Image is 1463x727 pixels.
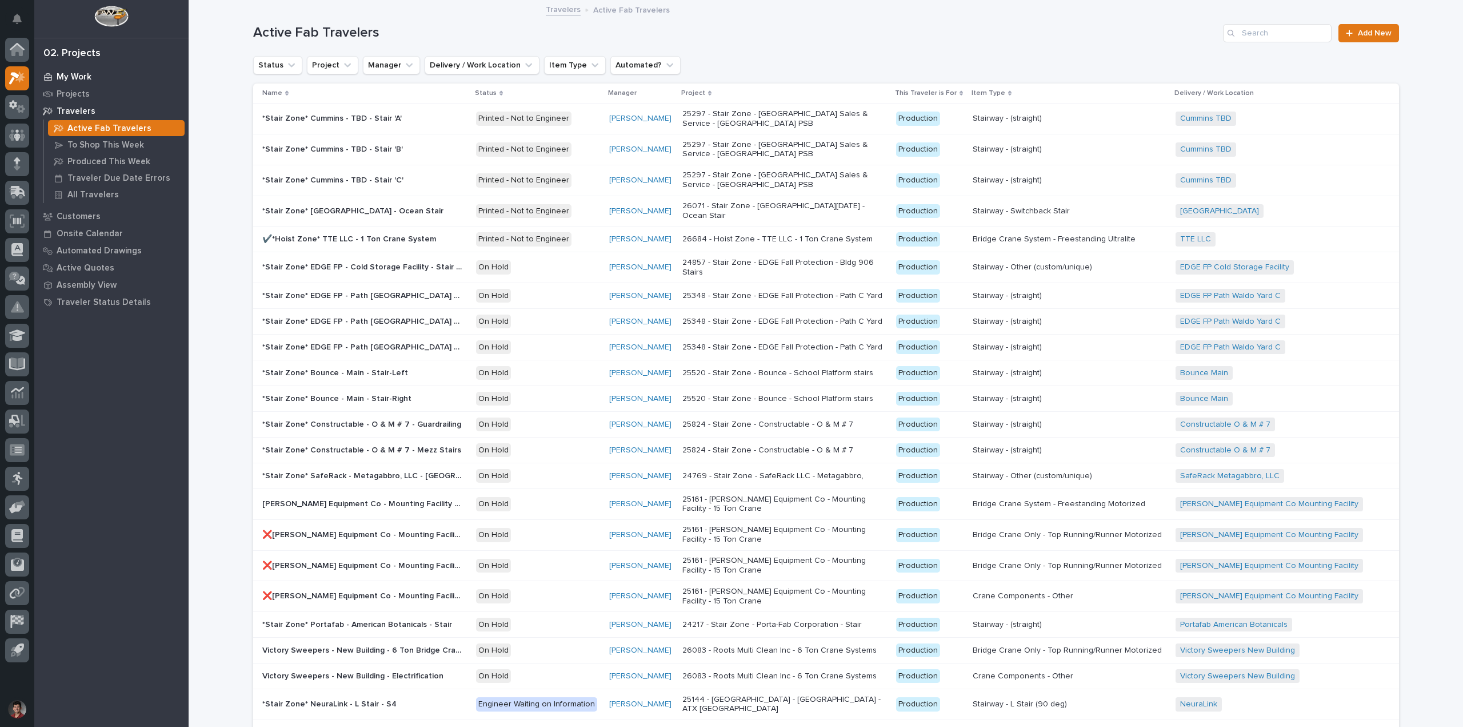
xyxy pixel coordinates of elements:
[682,525,882,545] p: 25161 - [PERSON_NAME] Equipment Co - Mounting Facility - 15 Ton Crane
[973,589,1076,601] p: Crane Components - Other
[475,87,497,100] p: Status
[895,87,957,100] p: This Traveler is For
[1180,176,1232,185] a: Cummins TBD
[609,368,671,378] a: [PERSON_NAME]
[34,242,189,259] a: Automated Drawings
[896,142,940,157] div: Production
[476,469,511,483] div: On Hold
[67,140,144,150] p: To Shop This Week
[609,700,671,709] a: [PERSON_NAME]
[262,173,406,185] p: *Stair Zone* Cummins - TBD - Stair 'C'
[67,157,150,167] p: Produced This Week
[896,340,940,355] div: Production
[253,550,1399,581] tr: ❌[PERSON_NAME] Equipment Co - Mounting Facility - Bridge #2❌[PERSON_NAME] Equipment Co - Mounting...
[262,289,465,301] p: *Stair Zone* EDGE FP - Path [GEOGRAPHIC_DATA] C - Stair #1
[682,258,882,277] p: 24857 - Stair Zone - EDGE Fall Protection - Bldg 906 Stairs
[973,669,1076,681] p: Crane Components - Other
[262,142,405,154] p: *Stair Zone* Cummins - TBD - Stair 'B'
[34,259,189,276] a: Active Quotes
[363,56,420,74] button: Manager
[57,212,101,222] p: Customers
[609,145,671,154] a: [PERSON_NAME]
[973,643,1164,656] p: Bridge Crane Only - Top Running/Runner Motorized
[682,343,882,352] p: 25348 - Stair Zone - EDGE Fall Protection - Path C Yard
[34,276,189,293] a: Assembly View
[253,104,1399,134] tr: *Stair Zone* Cummins - TBD - Stair 'A'*Stair Zone* Cummins - TBD - Stair 'A' Printed - Not to Eng...
[1180,499,1358,509] a: [PERSON_NAME] Equipment Co Mounting Facility
[682,672,882,681] p: 26083 - Roots Multi Clean Inc - 6 Ton Crane Systems
[609,176,671,185] a: [PERSON_NAME]
[476,112,571,126] div: Printed - Not to Engineer
[682,368,882,378] p: 25520 - Stair Zone - Bounce - School Platform stairs
[896,643,940,658] div: Production
[476,528,511,542] div: On Hold
[253,412,1399,438] tr: *Stair Zone* Constructable - O & M # 7 - Guardrailing*Stair Zone* Constructable - O & M # 7 - Gua...
[609,343,671,352] a: [PERSON_NAME]
[682,446,882,455] p: 25824 - Stair Zone - Constructable - O & M # 7
[896,112,940,126] div: Production
[262,669,446,681] p: Victory Sweepers - New Building - Electrification
[973,173,1044,185] p: Stairway - (straight)
[682,495,882,514] p: 25161 - [PERSON_NAME] Equipment Co - Mounting Facility - 15 Ton Crane
[262,697,399,709] p: *Stair Zone* NeuraLink - L Stair - S4
[262,497,465,509] p: Elliott Equipment Co - Mounting Facility - 15 Ton Crane System
[262,340,465,352] p: *Stair Zone* EDGE FP - Path [GEOGRAPHIC_DATA] C - Stair #3
[253,519,1399,550] tr: ❌[PERSON_NAME] Equipment Co - Mounting Facility - Bridge #1❌[PERSON_NAME] Equipment Co - Mounting...
[609,420,671,430] a: [PERSON_NAME]
[262,315,465,327] p: *Stair Zone* EDGE FP - Path [GEOGRAPHIC_DATA] C - Stair #2
[262,643,465,656] p: Victory Sweepers - New Building - 6 Ton Bridge Cranes
[476,232,571,247] div: Printed - Not to Engineer
[1180,235,1211,244] a: TTE LLC
[57,246,142,256] p: Automated Drawings
[896,497,940,511] div: Production
[1338,24,1398,42] a: Add New
[973,469,1094,481] p: Stairway - Other (custom/unique)
[44,120,189,136] a: Active Fab Travelers
[1180,145,1232,154] a: Cummins TBD
[44,137,189,153] a: To Shop This Week
[253,488,1399,519] tr: [PERSON_NAME] Equipment Co - Mounting Facility - 15 Ton Crane System[PERSON_NAME] Equipment Co - ...
[973,204,1072,216] p: Stairway - Switchback Stair
[253,689,1399,720] tr: *Stair Zone* NeuraLink - L Stair - S4*Stair Zone* NeuraLink - L Stair - S4 Engineer Waiting on In...
[253,134,1399,165] tr: *Stair Zone* Cummins - TBD - Stair 'B'*Stair Zone* Cummins - TBD - Stair 'B' Printed - Not to Eng...
[476,366,511,380] div: On Hold
[1223,24,1332,42] input: Search
[34,102,189,120] a: Travelers
[973,366,1044,378] p: Stairway - (straight)
[609,499,671,509] a: [PERSON_NAME]
[476,418,511,432] div: On Hold
[682,556,882,575] p: 25161 - [PERSON_NAME] Equipment Co - Mounting Facility - 15 Ton Crane
[1180,317,1281,327] a: EDGE FP Path Waldo Yard C
[682,317,882,327] p: 25348 - Stair Zone - EDGE Fall Protection - Path C Yard
[896,559,940,573] div: Production
[34,68,189,85] a: My Work
[1180,206,1259,216] a: [GEOGRAPHIC_DATA]
[253,309,1399,335] tr: *Stair Zone* EDGE FP - Path [GEOGRAPHIC_DATA] C - Stair #2*Stair Zone* EDGE FP - Path [GEOGRAPHIC...
[57,297,151,308] p: Traveler Status Details
[896,232,940,247] div: Production
[476,173,571,188] div: Printed - Not to Engineer
[609,646,671,656] a: [PERSON_NAME]
[973,528,1164,540] p: Bridge Crane Only - Top Running/Runner Motorized
[609,530,671,540] a: [PERSON_NAME]
[476,643,511,658] div: On Hold
[593,3,670,15] p: Active Fab Travelers
[609,317,671,327] a: [PERSON_NAME]
[57,106,95,117] p: Travelers
[476,142,571,157] div: Printed - Not to Engineer
[1180,394,1228,404] a: Bounce Main
[1180,471,1280,481] a: SafeRack Metagabbro, LLC
[44,186,189,202] a: All Travelers
[57,280,117,291] p: Assembly View
[476,589,511,603] div: On Hold
[1180,420,1270,430] a: Constructable O & M # 7
[609,471,671,481] a: [PERSON_NAME]
[1180,291,1281,301] a: EDGE FP Path Waldo Yard C
[682,471,882,481] p: 24769 - Stair Zone - SafeRack LLC - Metagabbro,
[973,418,1044,430] p: Stairway - (straight)
[1180,620,1288,630] a: Portafab American Botanicals
[609,672,671,681] a: [PERSON_NAME]
[476,289,511,303] div: On Hold
[476,315,511,329] div: On Hold
[262,260,465,272] p: *Stair Zone* EDGE FP - Cold Storage Facility - Stair & Ship Ladder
